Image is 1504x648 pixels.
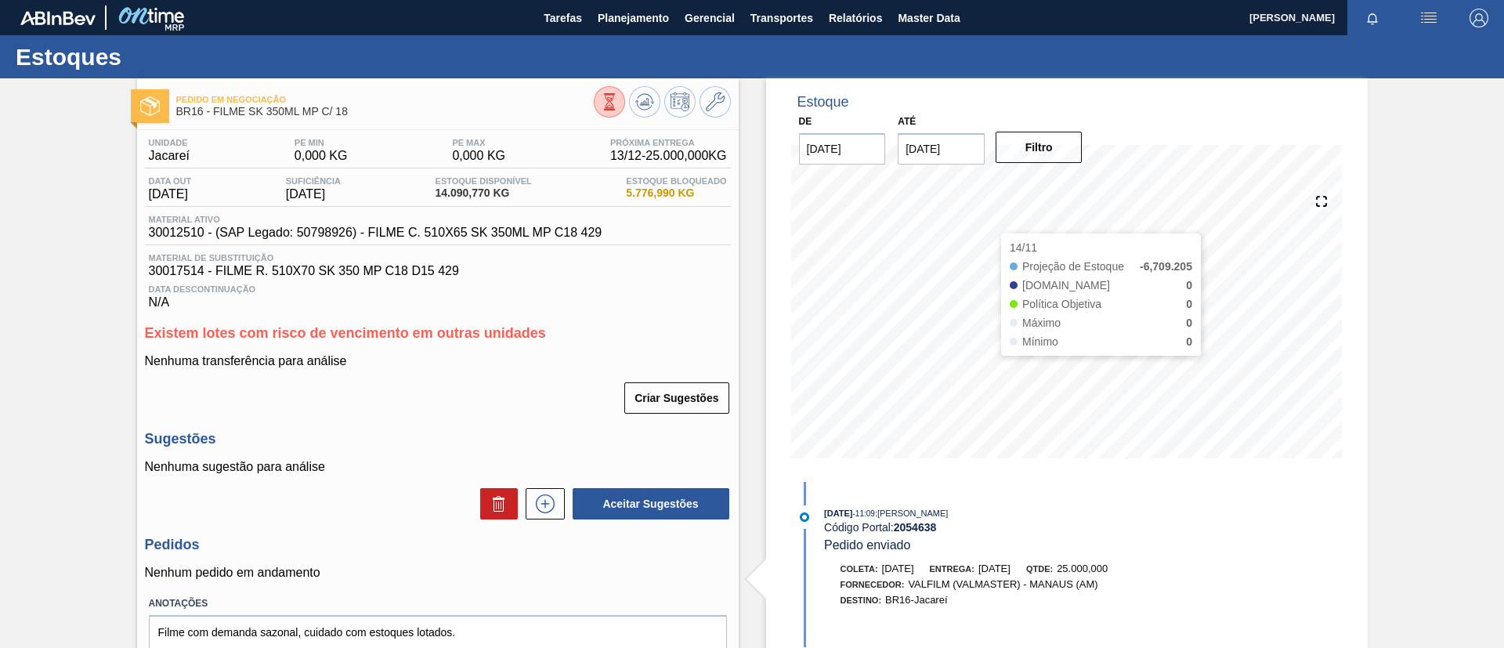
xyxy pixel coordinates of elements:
span: [DATE] [882,563,914,574]
span: 30017514 - FILME R. 510X70 SK 350 MP C18 D15 429 [149,264,727,278]
img: TNhmsLtSVTkK8tSr43FrP2fwEKptu5GPRR3wAAAABJRU5ErkJggg== [20,11,96,25]
div: Código Portal: [824,521,1196,534]
button: Visão Geral dos Estoques [594,86,625,118]
button: Criar Sugestões [624,382,728,414]
p: Nenhuma transferência para análise [145,354,731,368]
span: Estoque Bloqueado [626,176,726,186]
img: userActions [1419,9,1438,27]
span: 30012510 - (SAP Legado: 50798926) - FILME C. 510X65 SK 350ML MP C18 429 [149,226,602,240]
button: Filtro [996,132,1083,163]
span: [DATE] [286,187,341,201]
span: 13/12 - 25.000,000 KG [610,149,727,163]
p: Nenhum pedido em andamento [145,566,731,580]
span: Tarefas [544,9,582,27]
div: N/A [145,278,731,310]
span: Master Data [898,9,960,27]
span: [DATE] [978,563,1010,574]
span: Destino: [841,596,882,605]
span: Transportes [750,9,813,27]
button: Aceitar Sugestões [573,488,729,519]
span: 25.000,000 [1057,563,1108,574]
div: Aceitar Sugestões [565,487,731,521]
h3: Pedidos [145,537,731,553]
div: Excluir Sugestões [472,488,518,519]
span: - 11:09 [853,509,875,518]
img: Ícone [140,96,160,116]
span: PE MAX [452,138,505,147]
label: Anotações [149,592,727,615]
span: Planejamento [598,9,669,27]
span: Estoque Disponível [436,176,532,186]
button: Programar Estoque [664,86,696,118]
span: BR16-Jacareí [885,594,947,606]
span: Suficiência [286,176,341,186]
span: 5.776,990 KG [626,187,726,199]
span: Unidade [149,138,190,147]
span: 14.090,770 KG [436,187,532,199]
label: Até [898,116,916,127]
input: dd/mm/yyyy [898,133,985,165]
h3: Sugestões [145,431,731,447]
span: Material de Substituição [149,253,727,262]
span: Pedido enviado [824,538,910,552]
h1: Estoques [16,48,294,66]
span: : [PERSON_NAME] [875,509,949,518]
span: Relatórios [829,9,882,27]
span: Jacareí [149,149,190,163]
span: 0,000 KG [452,149,505,163]
label: De [799,116,812,127]
span: Próxima Entrega [610,138,727,147]
span: Data Descontinuação [149,284,727,294]
button: Notificações [1347,7,1397,29]
span: Fornecedor: [841,580,905,589]
div: Estoque [797,94,849,110]
p: Nenhuma sugestão para análise [145,460,731,474]
span: Qtde: [1026,564,1053,574]
div: Nova sugestão [518,488,565,519]
span: Coleta: [841,564,878,574]
span: Data out [149,176,192,186]
span: 0,000 KG [295,149,348,163]
span: Material ativo [149,215,602,224]
span: [DATE] [149,187,192,201]
div: Criar Sugestões [626,381,730,415]
span: Pedido em Negociação [176,95,594,104]
span: Entrega: [930,564,974,574]
button: Atualizar Gráfico [629,86,660,118]
img: Logout [1470,9,1488,27]
strong: 2054638 [894,521,937,534]
span: PE MIN [295,138,348,147]
span: BR16 - FILME SK 350ML MP C/ 18 [176,106,594,118]
span: VALFILM (VALMASTER) - MANAUS (AM) [908,578,1097,590]
span: Existem lotes com risco de vencimento em outras unidades [145,325,546,341]
span: [DATE] [824,509,852,518]
input: dd/mm/yyyy [799,133,886,165]
img: atual [800,512,809,522]
button: Ir ao Master Data / Geral [700,86,731,118]
span: Gerencial [685,9,735,27]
